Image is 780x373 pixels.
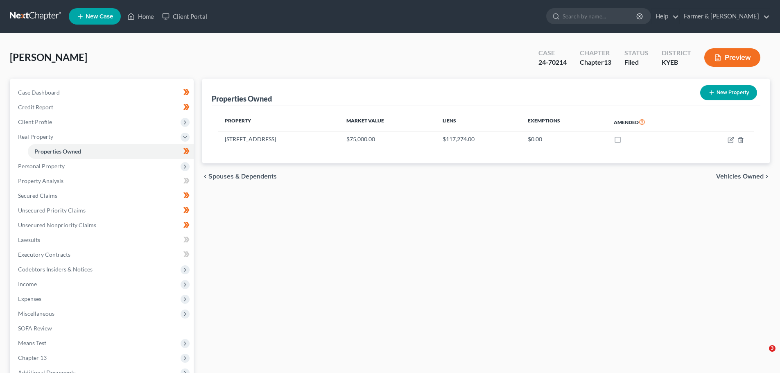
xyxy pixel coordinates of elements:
a: Client Portal [158,9,211,24]
span: Lawsuits [18,236,40,243]
span: Unsecured Nonpriority Claims [18,222,96,228]
span: Spouses & Dependents [208,173,277,180]
a: Unsecured Nonpriority Claims [11,218,194,233]
button: Vehicles Owned chevron_right [716,173,770,180]
button: Preview [704,48,760,67]
a: Lawsuits [11,233,194,247]
a: SOFA Review [11,321,194,336]
span: Vehicles Owned [716,173,764,180]
td: [STREET_ADDRESS] [218,131,340,147]
td: $75,000.00 [340,131,436,147]
div: Case [538,48,567,58]
iframe: Intercom live chat [752,345,772,365]
button: chevron_left Spouses & Dependents [202,173,277,180]
span: SOFA Review [18,325,52,332]
span: Case Dashboard [18,89,60,96]
button: New Property [700,85,757,100]
span: Client Profile [18,118,52,125]
span: Properties Owned [34,148,81,155]
span: Miscellaneous [18,310,54,317]
span: Unsecured Priority Claims [18,207,86,214]
div: Status [624,48,649,58]
span: Property Analysis [18,177,63,184]
a: Farmer & [PERSON_NAME] [680,9,770,24]
span: Executory Contracts [18,251,70,258]
input: Search by name... [563,9,638,24]
div: District [662,48,691,58]
i: chevron_right [764,173,770,180]
a: Credit Report [11,100,194,115]
div: Chapter [580,58,611,67]
span: Personal Property [18,163,65,170]
div: Filed [624,58,649,67]
span: [PERSON_NAME] [10,51,87,63]
span: Real Property [18,133,53,140]
div: KYEB [662,58,691,67]
span: Credit Report [18,104,53,111]
a: Case Dashboard [11,85,194,100]
span: New Case [86,14,113,20]
th: Market Value [340,113,436,131]
a: Property Analysis [11,174,194,188]
span: 3 [769,345,775,352]
td: $0.00 [521,131,607,147]
span: Chapter 13 [18,354,47,361]
a: Unsecured Priority Claims [11,203,194,218]
td: $117,274.00 [436,131,521,147]
div: Properties Owned [212,94,272,104]
a: Help [651,9,679,24]
th: Liens [436,113,521,131]
span: Codebtors Insiders & Notices [18,266,93,273]
span: Expenses [18,295,41,302]
span: Secured Claims [18,192,57,199]
a: Secured Claims [11,188,194,203]
span: Means Test [18,339,46,346]
a: Executory Contracts [11,247,194,262]
i: chevron_left [202,173,208,180]
span: Income [18,280,37,287]
div: Chapter [580,48,611,58]
a: Properties Owned [28,144,194,159]
th: Property [218,113,340,131]
div: 24-70214 [538,58,567,67]
th: Exemptions [521,113,607,131]
a: Home [123,9,158,24]
span: 13 [604,58,611,66]
th: Amended [607,113,692,131]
